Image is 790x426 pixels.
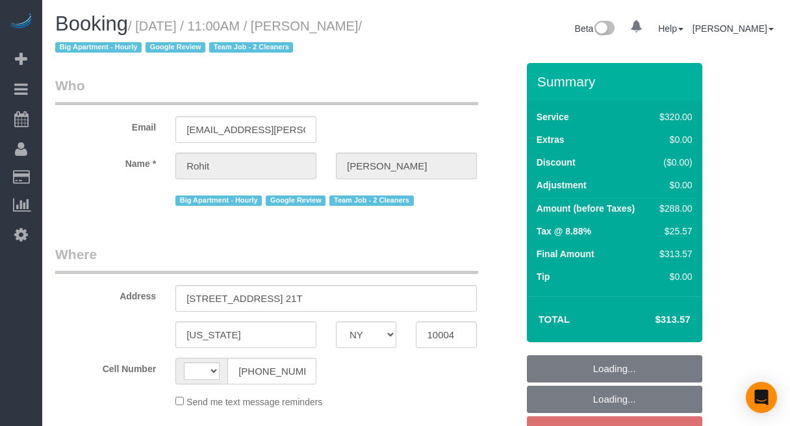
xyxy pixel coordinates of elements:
legend: Where [55,245,478,274]
div: $0.00 [654,270,692,283]
a: Help [658,23,683,34]
label: Service [537,110,569,123]
div: $25.57 [654,225,692,238]
input: Cell Number [227,358,316,384]
input: Email [175,116,316,143]
a: [PERSON_NAME] [693,23,774,34]
span: Big Apartment - Hourly [175,195,262,206]
a: Beta [575,23,615,34]
div: Open Intercom Messenger [746,382,777,413]
input: Last Name [336,153,477,179]
span: Send me text message reminders [186,397,322,407]
label: Email [45,116,166,134]
label: Adjustment [537,179,587,192]
div: $0.00 [654,133,692,146]
span: Google Review [146,42,205,53]
div: $313.57 [654,247,692,260]
label: Cell Number [45,358,166,375]
span: Team Job - 2 Cleaners [209,42,293,53]
div: ($0.00) [654,156,692,169]
label: Discount [537,156,576,169]
h3: Summary [537,74,696,89]
span: Google Review [266,195,325,206]
div: $0.00 [654,179,692,192]
span: Team Job - 2 Cleaners [329,195,413,206]
div: $288.00 [654,202,692,215]
div: $320.00 [654,110,692,123]
label: Extras [537,133,565,146]
span: Booking [55,12,128,35]
input: City [175,321,316,348]
img: Automaid Logo [8,13,34,31]
label: Name * [45,153,166,170]
label: Address [45,285,166,303]
img: New interface [593,21,615,38]
h4: $313.57 [616,314,690,325]
label: Amount (before Taxes) [537,202,635,215]
strong: Total [539,314,570,325]
input: Zip Code [416,321,476,348]
small: / [DATE] / 11:00AM / [PERSON_NAME] [55,19,362,55]
label: Tax @ 8.88% [537,225,591,238]
label: Tip [537,270,550,283]
input: First Name [175,153,316,179]
legend: Who [55,76,478,105]
label: Final Amount [537,247,594,260]
span: Big Apartment - Hourly [55,42,142,53]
